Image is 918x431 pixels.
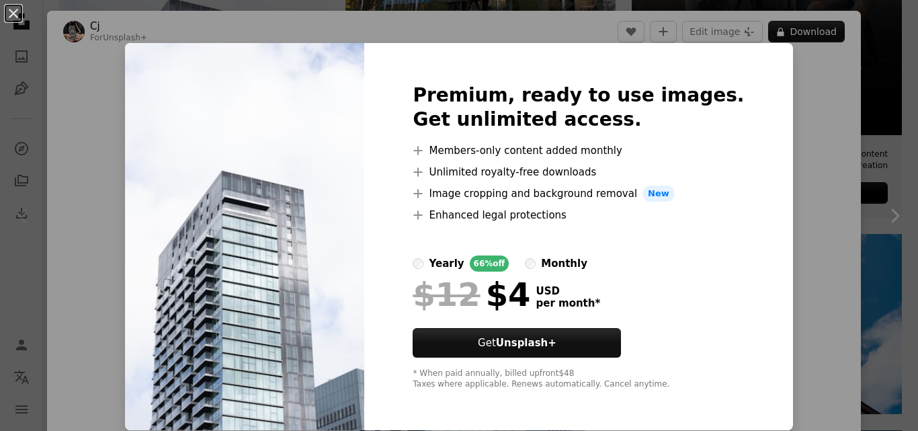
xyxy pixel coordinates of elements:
li: Enhanced legal protections [413,207,744,223]
div: * When paid annually, billed upfront $48 Taxes where applicable. Renews automatically. Cancel any... [413,368,744,390]
span: USD [536,285,600,297]
div: yearly [429,256,464,272]
div: $4 [413,277,530,312]
span: per month * [536,297,600,309]
input: yearly66%off [413,258,423,269]
div: monthly [541,256,587,272]
span: New [642,186,675,202]
span: $12 [413,277,480,312]
img: premium_photo-1679759526816-8d79212839ab [125,43,364,430]
strong: Unsplash+ [496,337,556,349]
li: Image cropping and background removal [413,186,744,202]
input: monthly [525,258,536,269]
div: 66% off [470,256,509,272]
button: GetUnsplash+ [413,328,621,358]
li: Unlimited royalty-free downloads [413,164,744,180]
li: Members-only content added monthly [413,143,744,159]
h2: Premium, ready to use images. Get unlimited access. [413,83,744,132]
